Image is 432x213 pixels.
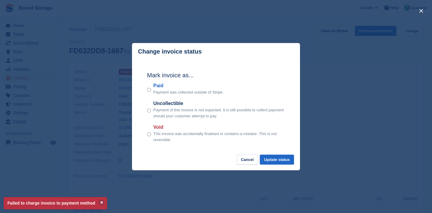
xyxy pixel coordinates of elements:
[138,48,202,55] p: Change invoice status
[237,155,258,165] button: Cancel
[153,131,285,143] p: This invoice was accidentally finalised or contains a mistake. This is not reversible.
[153,82,223,89] label: Paid
[260,155,294,165] button: Update status
[153,124,285,131] label: Void
[153,100,285,107] label: Uncollectible
[4,197,107,209] p: Failed to charge invoice to payment method
[153,89,223,95] p: Payment was collected outside of Stripe.
[147,71,285,80] h2: Mark invoice as...
[153,107,285,119] p: Payment of this invoice is not expected. It is still possible to collect payment should your cust...
[416,6,426,16] button: close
